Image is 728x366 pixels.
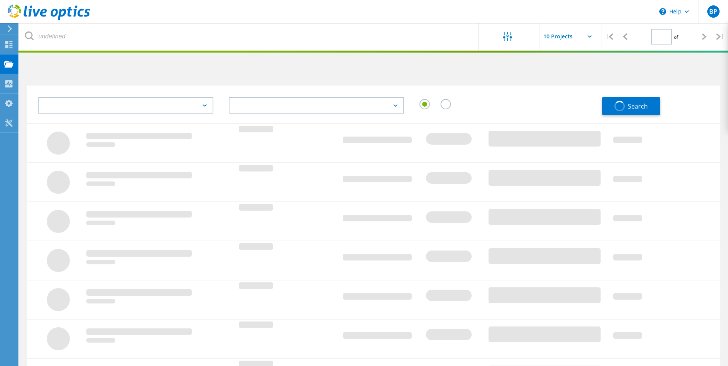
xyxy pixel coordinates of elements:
[628,102,648,110] span: Search
[659,8,666,15] svg: \n
[709,8,717,15] span: BP
[19,23,479,50] input: undefined
[8,16,90,21] a: Live Optics Dashboard
[601,23,617,50] div: |
[602,97,660,115] button: Search
[712,23,728,50] div: |
[674,34,678,40] span: of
